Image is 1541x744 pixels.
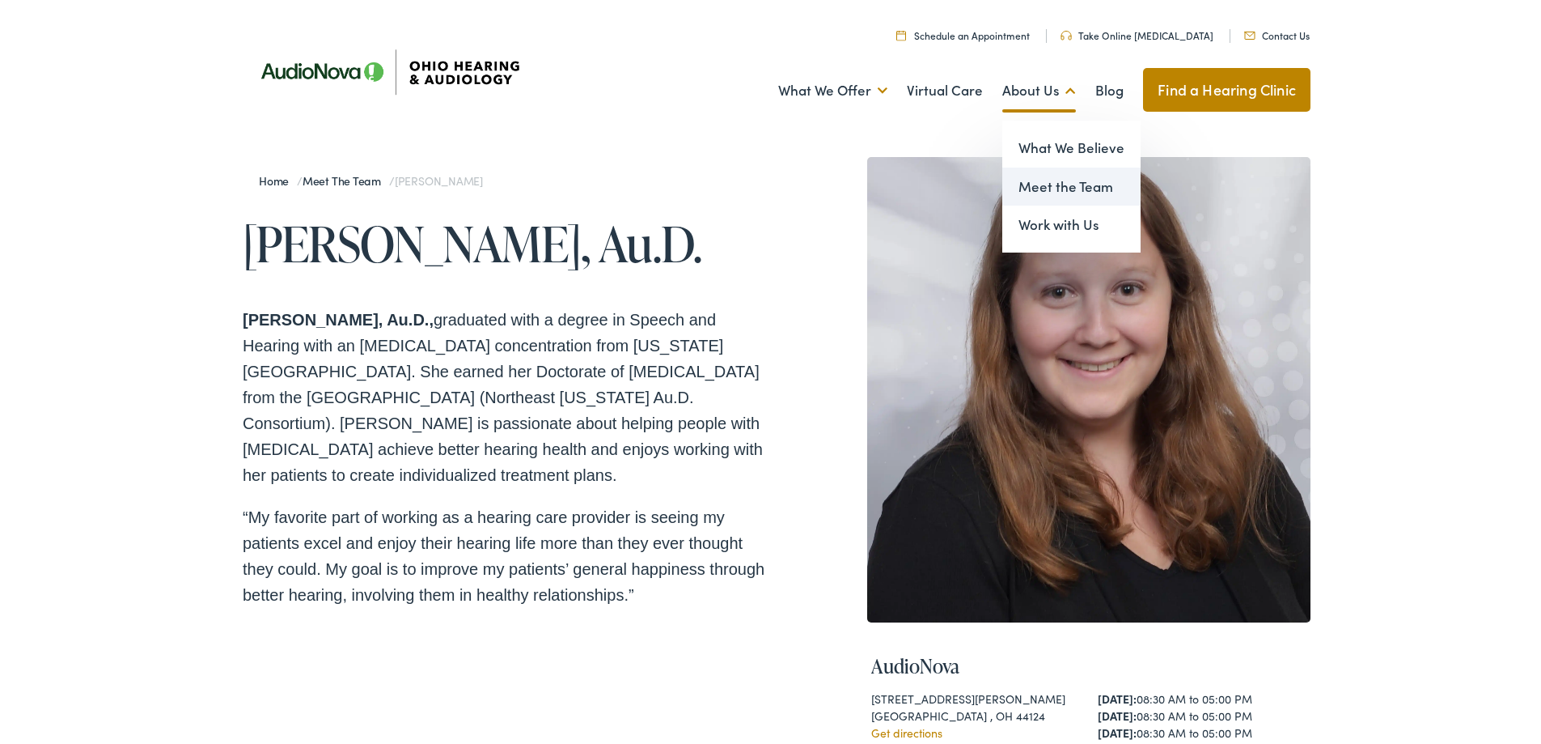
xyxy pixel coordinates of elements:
[243,214,777,267] h1: [PERSON_NAME], Au.D.
[243,308,434,325] strong: [PERSON_NAME], Au.D.,
[1002,164,1141,203] a: Meet the Team
[1143,65,1310,108] a: Find a Hearing Clinic
[1002,57,1076,117] a: About Us
[243,501,777,605] p: “My favorite part of working as a hearing care provider is seeing my patients excel and enjoy the...
[1098,704,1137,721] strong: [DATE]:
[1095,57,1124,117] a: Blog
[1098,721,1137,738] strong: [DATE]:
[1060,25,1213,39] a: Take Online [MEDICAL_DATA]
[871,687,1080,704] div: [STREET_ADDRESS][PERSON_NAME]
[867,154,1310,619] img: Carly Wohlfeiler doctor of audiology in Lyndhurst, Ohio.
[243,304,777,485] p: graduated with a degree in Speech and Hearing with an [MEDICAL_DATA] concentration from [US_STATE...
[1002,125,1141,164] a: What We Believe
[896,25,1030,39] a: Schedule an Appointment
[1244,28,1255,36] img: Mail icon representing email contact with Ohio Hearing in Cincinnati, OH
[1002,202,1141,241] a: Work with Us
[259,169,297,185] a: Home
[907,57,983,117] a: Virtual Care
[896,27,906,37] img: Calendar Icon to schedule a hearing appointment in Cincinnati, OH
[871,704,1080,721] div: [GEOGRAPHIC_DATA] , OH 44124
[303,169,389,185] a: Meet the Team
[1244,25,1310,39] a: Contact Us
[778,57,887,117] a: What We Offer
[871,652,1306,675] h4: AudioNova
[1098,687,1137,704] strong: [DATE]:
[259,169,483,185] span: / /
[1060,28,1072,37] img: Headphones icone to schedule online hearing test in Cincinnati, OH
[871,721,942,738] a: Get directions
[395,169,483,185] span: [PERSON_NAME]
